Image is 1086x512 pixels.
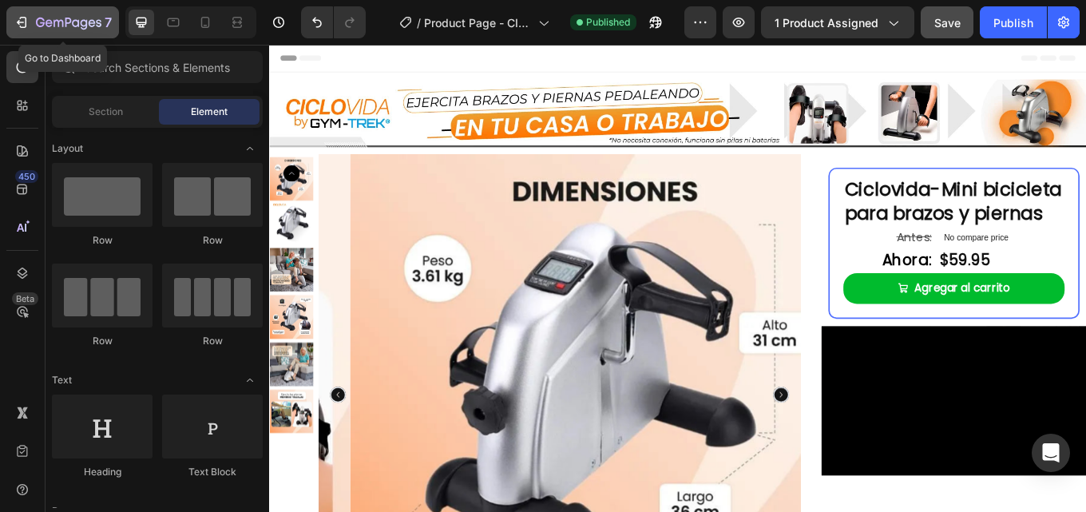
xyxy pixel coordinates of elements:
span: Product Page - CICLOVIDA [424,14,532,31]
p: No compare price [791,222,926,232]
h1: Ciclovida-Mini bicicleta para brazos y piernas [673,154,933,213]
p: 7 [105,13,112,32]
div: Row [162,233,263,248]
button: Carousel Back Arrow [16,141,35,161]
input: Search Sections & Elements [52,51,263,83]
div: Row [52,233,153,248]
span: Toggle open [237,367,263,393]
div: Row [52,334,153,348]
iframe: Design area [269,45,1086,512]
button: Save [921,6,973,38]
button: Publish [980,6,1047,38]
button: Agregar al carrito [673,268,933,304]
div: Agregar al carrito [756,275,869,298]
div: Text Block [162,465,263,479]
button: Carousel Next Arrow [590,401,609,420]
span: Element [191,105,228,119]
div: $59.95 [785,240,933,267]
button: 1 product assigned [761,6,914,38]
s: Antes: [735,216,777,236]
div: Row [162,334,263,348]
button: 7 [6,6,119,38]
span: / [417,14,421,31]
div: Undo/Redo [301,6,366,38]
div: Beta [12,292,38,305]
span: Save [934,16,961,30]
span: Text [52,373,72,387]
iframe: Video [648,331,958,506]
strong: Ahora: [719,240,777,265]
span: 1 product assigned [775,14,878,31]
div: 450 [15,170,38,183]
div: Publish [993,14,1033,31]
div: Open Intercom Messenger [1032,434,1070,472]
span: Layout [52,141,83,156]
div: Heading [52,465,153,479]
span: Published [586,15,630,30]
span: Toggle open [237,136,263,161]
span: Section [89,105,123,119]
